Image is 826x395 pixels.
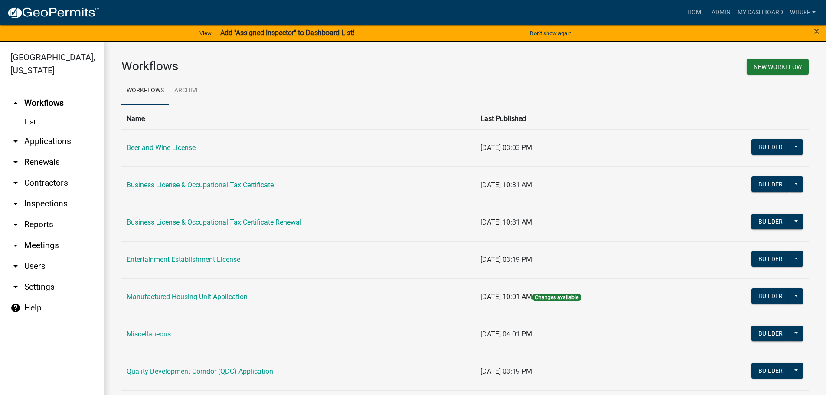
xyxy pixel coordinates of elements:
button: Close [814,26,819,36]
a: My Dashboard [734,4,787,21]
button: Builder [751,326,790,341]
span: Changes available [532,294,581,301]
button: Builder [751,251,790,267]
i: arrow_drop_down [10,178,21,188]
span: [DATE] 10:01 AM [480,293,532,301]
span: [DATE] 03:03 PM [480,144,532,152]
strong: Add "Assigned Inspector" to Dashboard List! [220,29,354,37]
a: Entertainment Establishment License [127,255,240,264]
span: [DATE] 03:19 PM [480,367,532,375]
a: Manufactured Housing Unit Application [127,293,248,301]
th: Last Published [475,108,689,129]
a: Admin [708,4,734,21]
span: [DATE] 04:01 PM [480,330,532,338]
i: arrow_drop_down [10,261,21,271]
i: arrow_drop_down [10,240,21,251]
span: [DATE] 10:31 AM [480,218,532,226]
i: arrow_drop_down [10,282,21,292]
a: Archive [169,77,205,105]
button: Builder [751,139,790,155]
i: arrow_drop_down [10,136,21,147]
a: View [196,26,215,40]
a: whuff [787,4,819,21]
button: Builder [751,288,790,304]
a: Beer and Wine License [127,144,196,152]
i: arrow_drop_up [10,98,21,108]
span: [DATE] 03:19 PM [480,255,532,264]
button: Don't show again [526,26,575,40]
a: Quality Development Corridor (QDC) Application [127,367,273,375]
button: Builder [751,214,790,229]
button: Builder [751,363,790,379]
i: arrow_drop_down [10,157,21,167]
span: × [814,25,819,37]
a: Business License & Occupational Tax Certificate Renewal [127,218,301,226]
a: Workflows [121,77,169,105]
span: [DATE] 10:31 AM [480,181,532,189]
i: arrow_drop_down [10,219,21,230]
a: Miscellaneous [127,330,171,338]
a: Business License & Occupational Tax Certificate [127,181,274,189]
i: help [10,303,21,313]
h3: Workflows [121,59,459,74]
button: New Workflow [747,59,809,75]
button: Builder [751,176,790,192]
th: Name [121,108,475,129]
a: Home [684,4,708,21]
i: arrow_drop_down [10,199,21,209]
